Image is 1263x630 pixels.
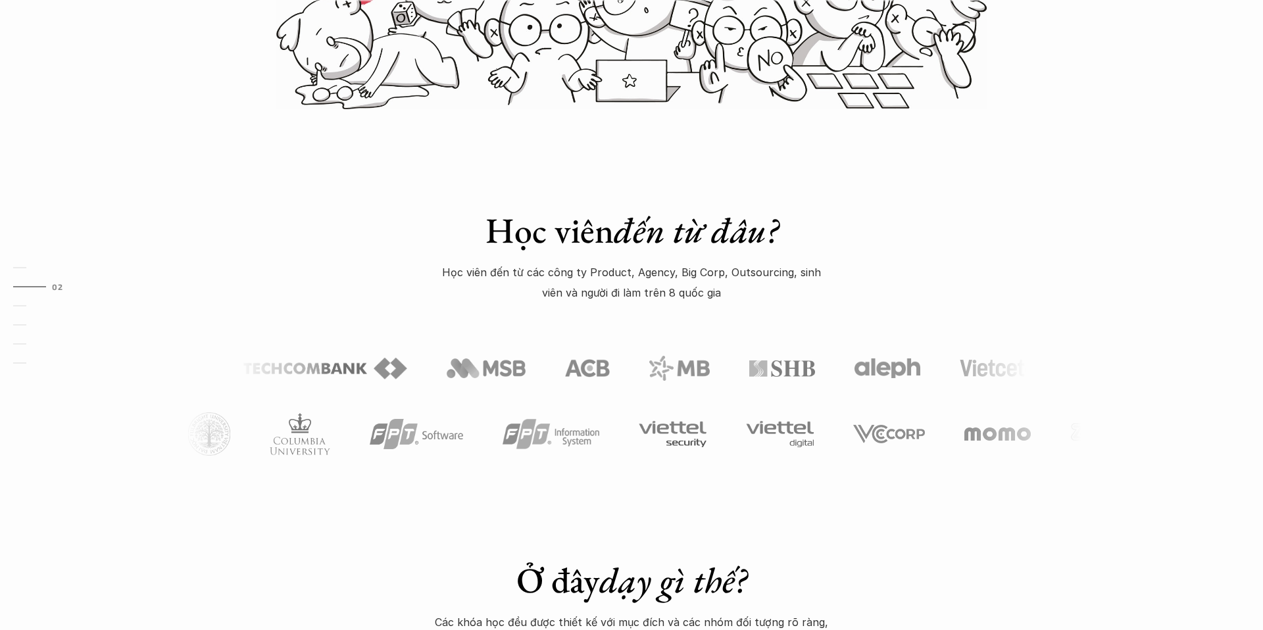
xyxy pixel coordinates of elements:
[434,262,829,303] p: Học viên đến từ các công ty Product, Agency, Big Corp, Outsourcing, sinh viên và người đi làm trê...
[614,207,778,253] em: đến từ đâu?
[401,559,862,602] h1: Ở đây
[52,281,62,291] strong: 02
[13,279,76,295] a: 02
[401,209,862,252] h1: Học viên
[599,557,747,603] em: dạy gì thế?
